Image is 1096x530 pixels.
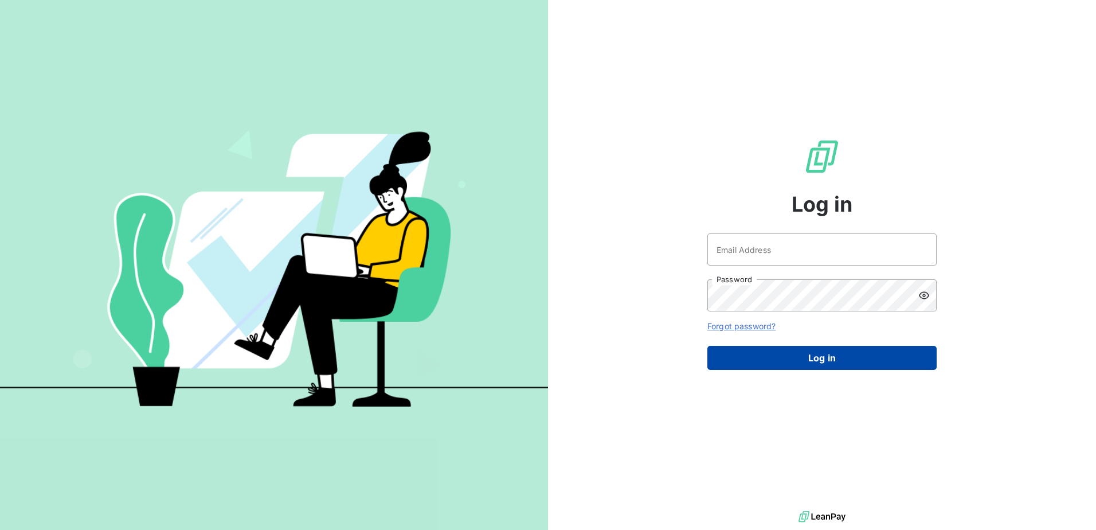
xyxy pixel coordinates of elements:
[707,321,776,331] a: Forgot password?
[707,233,937,266] input: placeholder
[798,508,846,525] img: logo
[707,346,937,370] button: Log in
[804,138,840,175] img: LeanPay Logo
[792,189,853,220] span: Log in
